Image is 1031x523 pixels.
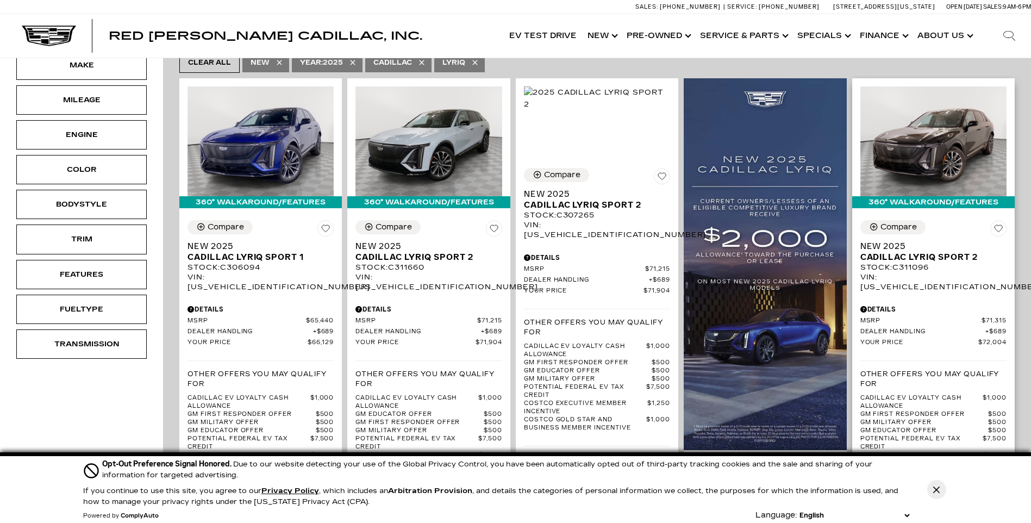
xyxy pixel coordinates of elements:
[188,435,310,451] span: Potential Federal EV Tax Credit
[946,3,982,10] span: Open [DATE]
[983,435,1007,451] span: $7,500
[621,14,695,58] a: Pre-Owned
[484,410,502,419] span: $500
[860,328,986,336] span: Dealer Handling
[524,210,670,220] div: Stock : C307265
[54,303,109,315] div: Fueltype
[188,263,334,272] div: Stock : C306094
[355,427,502,435] a: GM Military Offer $500
[988,410,1007,419] span: $500
[755,512,797,519] div: Language:
[524,253,670,263] div: Pricing Details - New 2025 Cadillac LYRIQ Sport 2
[109,29,422,42] span: Red [PERSON_NAME] Cadillac, Inc.
[852,196,1015,208] div: 360° WalkAround/Features
[723,4,822,10] a: Service: [PHONE_NUMBER]
[647,400,670,416] span: $1,250
[860,394,1007,410] a: Cadillac EV Loyalty Cash Allowance $1,000
[860,419,1007,427] a: GM Military Offer $500
[83,487,898,506] p: If you continue to use this site, you agree to our , which includes an , and details the categori...
[635,3,658,10] span: Sales:
[524,416,670,432] a: Costco Gold Star and Business Member Incentive $1,000
[22,26,76,46] img: Cadillac Dark Logo with Cadillac White Text
[355,328,502,336] a: Dealer Handling $689
[860,451,984,468] span: Costco Executive Member Incentive
[860,272,1007,292] div: VIN: [US_VEHICLE_IDENTIFICATION_NUMBER]
[860,241,1007,263] a: New 2025Cadillac LYRIQ Sport 2
[524,276,649,284] span: Dealer Handling
[646,343,670,359] span: $1,000
[649,276,670,284] span: $689
[524,265,670,273] a: MSRP $71,215
[376,222,412,232] div: Compare
[355,339,502,347] a: Your Price $71,904
[16,51,147,80] div: MakeMake
[388,487,472,495] strong: Arbitration Provision
[860,252,998,263] span: Cadillac LYRIQ Sport 2
[188,369,334,389] p: Other Offers You May Qualify For
[544,170,580,180] div: Compare
[355,220,421,234] button: Compare Vehicle
[524,168,589,182] button: Compare Vehicle
[654,168,670,189] button: Save Vehicle
[188,86,334,196] img: 2025 Cadillac LYRIQ Sport 1
[373,56,412,70] span: Cadillac
[54,94,109,106] div: Mileage
[524,359,670,367] a: GM First Responder Offer $500
[102,459,233,469] span: Opt-Out Preference Signal Honored .
[310,394,334,410] span: $1,000
[478,435,502,451] span: $7,500
[982,317,1007,325] span: $71,315
[860,419,989,427] span: GM Military Offer
[310,435,334,451] span: $7,500
[188,427,316,435] span: GM Educator Offer
[486,220,502,241] button: Save Vehicle
[860,435,1007,451] a: Potential Federal EV Tax Credit $7,500
[983,394,1007,410] span: $1,000
[54,338,109,350] div: Transmission
[524,383,647,400] span: Potential Federal EV Tax Credit
[481,328,502,336] span: $689
[524,220,670,240] div: VIN: [US_VEHICLE_IDENTIFICATION_NUMBER]
[524,343,670,359] a: Cadillac EV Loyalty Cash Allowance $1,000
[54,59,109,71] div: Make
[635,4,723,10] a: Sales: [PHONE_NUMBER]
[355,394,478,410] span: Cadillac EV Loyalty Cash Allowance
[646,416,670,432] span: $1,000
[300,59,323,66] span: Year :
[16,225,147,254] div: TrimTrim
[261,487,319,495] a: Privacy Policy
[188,435,334,451] a: Potential Federal EV Tax Credit $7,500
[478,394,502,410] span: $1,000
[16,329,147,359] div: TransmissionTransmission
[355,435,478,451] span: Potential Federal EV Tax Credit
[524,416,647,432] span: Costco Gold Star and Business Member Incentive
[985,328,1007,336] span: $689
[524,317,670,337] p: Other Offers You May Qualify For
[308,339,334,347] span: $66,129
[646,383,670,400] span: $7,500
[912,14,977,58] a: About Us
[652,359,670,367] span: $500
[727,3,757,10] span: Service:
[188,220,253,234] button: Compare Vehicle
[355,427,484,435] span: GM Military Offer
[188,304,334,314] div: Pricing Details - New 2025 Cadillac LYRIQ Sport 1
[188,410,334,419] a: GM First Responder Offer $500
[524,86,670,110] img: 2025 Cadillac LYRIQ Sport 2
[188,328,334,336] a: Dealer Handling $689
[645,265,670,273] span: $71,215
[355,317,502,325] a: MSRP $71,215
[983,3,1003,10] span: Sales:
[860,410,1007,419] a: GM First Responder Offer $500
[311,451,334,468] span: $1,250
[860,263,1007,272] div: Stock : C311096
[484,427,502,435] span: $500
[188,272,334,292] div: VIN: [US_VEHICLE_IDENTIFICATION_NUMBER]
[355,317,477,325] span: MSRP
[984,451,1007,468] span: $1,250
[479,451,502,468] span: $1,250
[355,339,476,347] span: Your Price
[652,367,670,375] span: $500
[880,222,917,232] div: Compare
